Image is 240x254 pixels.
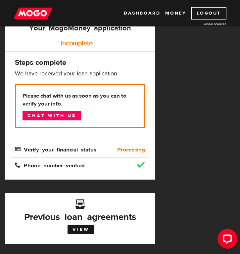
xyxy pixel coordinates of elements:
[12,37,142,50] div: Incomplete
[15,70,145,78] p: We have received your loan application
[124,7,160,20] a: Dashboard
[68,225,94,234] a: View
[117,146,145,154] b: Processing
[191,7,226,20] a: Logout
[15,146,96,152] span: Verify your financial status
[165,7,186,20] a: Money
[23,92,137,108] b: Please chat with us as soon as you can to verify your info.
[177,21,226,26] a: Lender licences
[212,226,240,254] iframe: LiveChat chat widget
[14,7,53,20] img: mogo_logo-11ee424be714fa7cbb0f0f49df9e16ec.png
[15,58,145,67] h4: Steps complete
[15,204,145,220] h3: Previous loan agreements
[15,162,85,168] span: Phone number verified
[23,111,81,120] a: Chat with us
